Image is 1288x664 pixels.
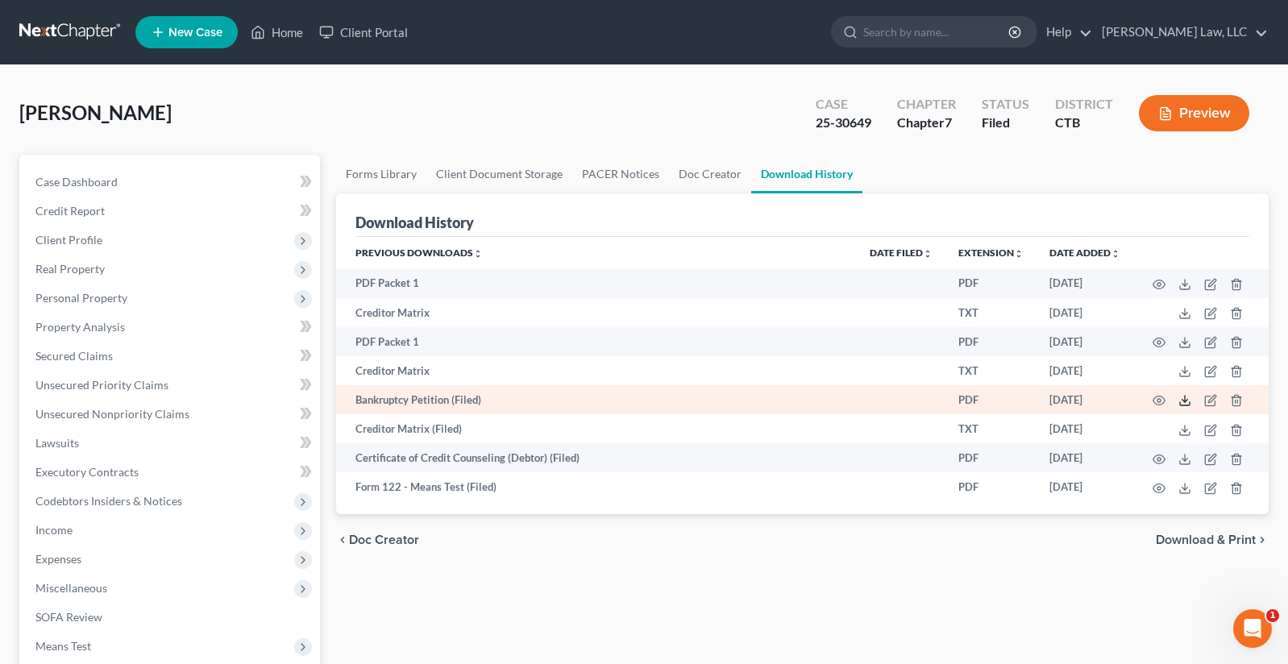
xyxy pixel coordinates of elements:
iframe: Intercom live chat [1233,609,1272,648]
button: Download & Print chevron_right [1156,533,1269,546]
span: 7 [945,114,952,130]
td: PDF Packet 1 [336,269,858,298]
div: Filed [982,114,1029,132]
span: Lawsuits [35,436,79,450]
td: PDF [945,443,1037,472]
a: SOFA Review [23,603,320,632]
a: Forms Library [336,155,426,193]
div: Status [982,95,1029,114]
td: PDF [945,472,1037,501]
span: Unsecured Priority Claims [35,378,168,392]
button: Preview [1139,95,1249,131]
a: Date addedunfold_more [1049,247,1120,259]
td: Certificate of Credit Counseling (Debtor) (Filed) [336,443,858,472]
td: [DATE] [1037,298,1133,327]
td: TXT [945,298,1037,327]
td: Creditor Matrix (Filed) [336,414,858,443]
span: Executory Contracts [35,465,139,479]
td: [DATE] [1037,269,1133,298]
a: [PERSON_NAME] Law, LLC [1094,18,1268,47]
div: 25-30649 [816,114,871,132]
i: unfold_more [1111,249,1120,259]
a: Home [243,18,311,47]
td: [DATE] [1037,356,1133,385]
div: Case [816,95,871,114]
td: TXT [945,414,1037,443]
td: TXT [945,356,1037,385]
span: SOFA Review [35,610,102,624]
a: Case Dashboard [23,168,320,197]
td: Bankruptcy Petition (Filed) [336,385,858,414]
a: Doc Creator [669,155,751,193]
td: PDF [945,385,1037,414]
span: Miscellaneous [35,581,107,595]
input: Search by name... [863,17,1011,47]
a: Property Analysis [23,313,320,342]
div: Previous Downloads [336,237,1269,502]
span: Means Test [35,639,91,653]
td: [DATE] [1037,414,1133,443]
a: Secured Claims [23,342,320,371]
span: 1 [1266,609,1279,622]
div: Chapter [897,95,956,114]
span: [PERSON_NAME] [19,101,172,124]
span: Property Analysis [35,320,125,334]
div: Download History [355,213,474,232]
span: Credit Report [35,204,105,218]
span: Doc Creator [349,533,419,546]
button: chevron_left Doc Creator [336,533,419,546]
td: PDF [945,269,1037,298]
a: Lawsuits [23,429,320,458]
td: Form 122 - Means Test (Filed) [336,472,858,501]
a: Client Document Storage [426,155,572,193]
td: [DATE] [1037,472,1133,501]
td: PDF [945,327,1037,356]
a: Help [1038,18,1092,47]
a: Unsecured Priority Claims [23,371,320,400]
a: Previous Downloadsunfold_more [355,247,483,259]
span: Secured Claims [35,349,113,363]
span: Case Dashboard [35,175,118,189]
td: PDF Packet 1 [336,327,858,356]
i: unfold_more [473,249,483,259]
span: Client Profile [35,233,102,247]
td: [DATE] [1037,385,1133,414]
span: Expenses [35,552,81,566]
a: Unsecured Nonpriority Claims [23,400,320,429]
span: Unsecured Nonpriority Claims [35,407,189,421]
a: Executory Contracts [23,458,320,487]
td: Creditor Matrix [336,298,858,327]
i: chevron_left [336,533,349,546]
a: Extensionunfold_more [958,247,1024,259]
td: Creditor Matrix [336,356,858,385]
a: PACER Notices [572,155,669,193]
a: Client Portal [311,18,416,47]
i: chevron_right [1256,533,1269,546]
a: Date Filedunfold_more [870,247,933,259]
span: Download & Print [1156,533,1256,546]
span: Codebtors Insiders & Notices [35,494,182,508]
td: [DATE] [1037,327,1133,356]
i: unfold_more [1014,249,1024,259]
a: Download History [751,155,862,193]
span: Income [35,523,73,537]
i: unfold_more [923,249,933,259]
div: District [1055,95,1113,114]
a: Credit Report [23,197,320,226]
td: [DATE] [1037,443,1133,472]
span: Personal Property [35,291,127,305]
div: Chapter [897,114,956,132]
div: CTB [1055,114,1113,132]
span: Real Property [35,262,105,276]
span: New Case [168,27,222,39]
